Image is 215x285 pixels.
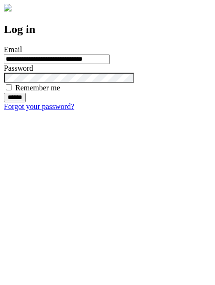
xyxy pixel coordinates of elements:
label: Password [4,64,33,72]
img: logo-4e3dc11c47720685a147b03b5a06dd966a58ff35d612b21f08c02c0306f2b779.png [4,4,11,11]
h2: Log in [4,23,211,36]
label: Email [4,45,22,54]
label: Remember me [15,84,60,92]
a: Forgot your password? [4,102,74,110]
